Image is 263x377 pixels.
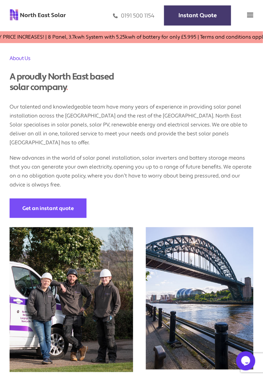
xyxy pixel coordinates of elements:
a: Get an instant quote [10,199,86,218]
p: New advances in the world of solar panel installation, solar inverters and battery storage means ... [10,147,253,189]
img: phone icon [113,12,118,19]
a: Instant Quote [164,5,231,26]
iframe: chat widget [236,351,257,371]
span: . [66,81,68,93]
div: A proudly North East based solar company [10,72,249,93]
h2: About Us [10,55,253,62]
p: Our talented and knowledgeable team have many years of experience in providing solar panel instal... [10,102,253,147]
img: north east solar logo [10,9,66,21]
a: 0191 500 1154 [113,12,154,19]
img: Tyne bridge [146,227,253,370]
img: menu icon [247,12,253,18]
